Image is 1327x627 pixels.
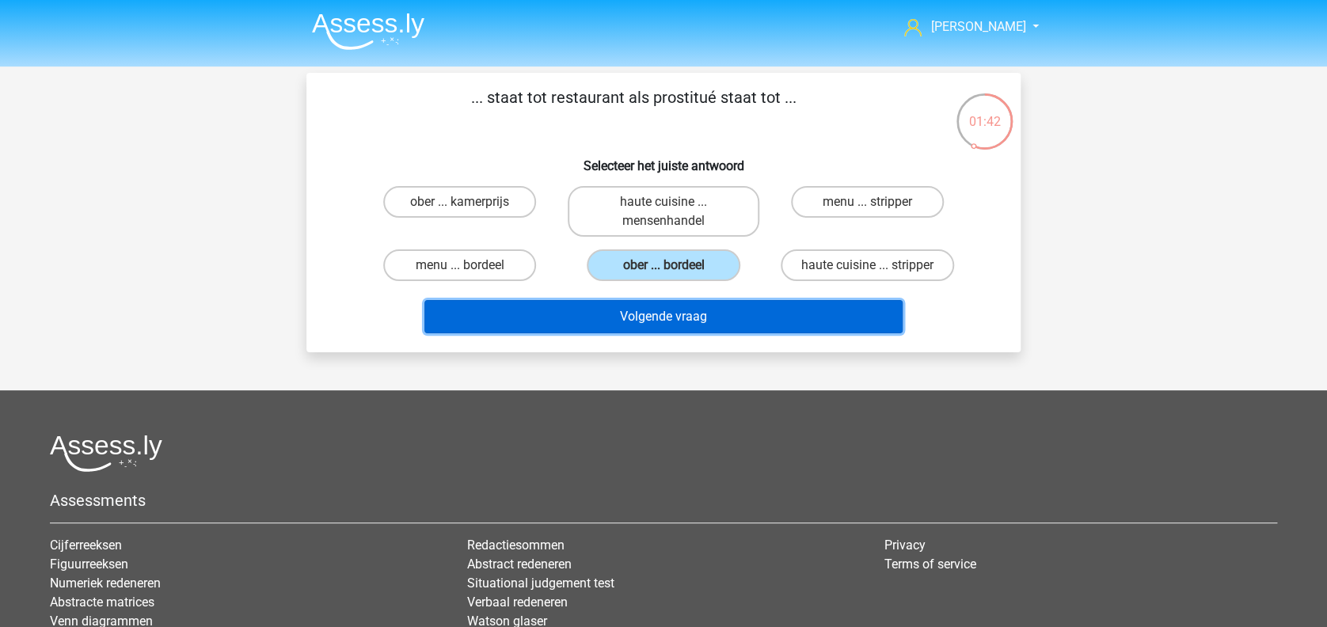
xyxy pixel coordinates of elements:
p: ... staat tot restaurant als prostitué staat tot ... [332,85,936,133]
a: Terms of service [884,557,975,572]
label: haute cuisine ... mensenhandel [568,186,759,237]
div: 01:42 [955,92,1014,131]
label: menu ... stripper [791,186,944,218]
img: Assessly logo [50,435,162,472]
a: [PERSON_NAME] [898,17,1028,36]
label: ober ... bordeel [587,249,740,281]
label: haute cuisine ... stripper [781,249,954,281]
h6: Selecteer het juiste antwoord [332,146,995,173]
label: menu ... bordeel [383,249,536,281]
a: Numeriek redeneren [50,576,161,591]
img: Assessly [312,13,424,50]
a: Abstract redeneren [467,557,572,572]
a: Verbaal redeneren [467,595,568,610]
a: Figuurreeksen [50,557,128,572]
a: Redactiesommen [467,538,565,553]
a: Abstracte matrices [50,595,154,610]
a: Cijferreeksen [50,538,122,553]
span: [PERSON_NAME] [931,19,1026,34]
h5: Assessments [50,491,1277,510]
a: Privacy [884,538,925,553]
button: Volgende vraag [424,300,903,333]
label: ober ... kamerprijs [383,186,536,218]
a: Situational judgement test [467,576,614,591]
